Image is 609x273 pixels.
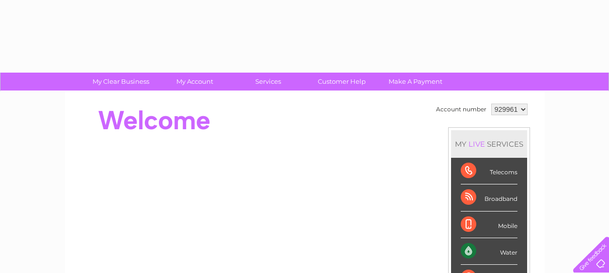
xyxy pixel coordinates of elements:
a: My Account [155,73,234,91]
div: Telecoms [461,158,517,184]
div: MY SERVICES [451,130,527,158]
a: Services [228,73,308,91]
a: Make A Payment [375,73,455,91]
td: Account number [434,101,489,118]
a: Customer Help [302,73,382,91]
a: My Clear Business [81,73,161,91]
div: Broadband [461,184,517,211]
div: LIVE [467,139,487,149]
div: Mobile [461,212,517,238]
div: Water [461,238,517,265]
